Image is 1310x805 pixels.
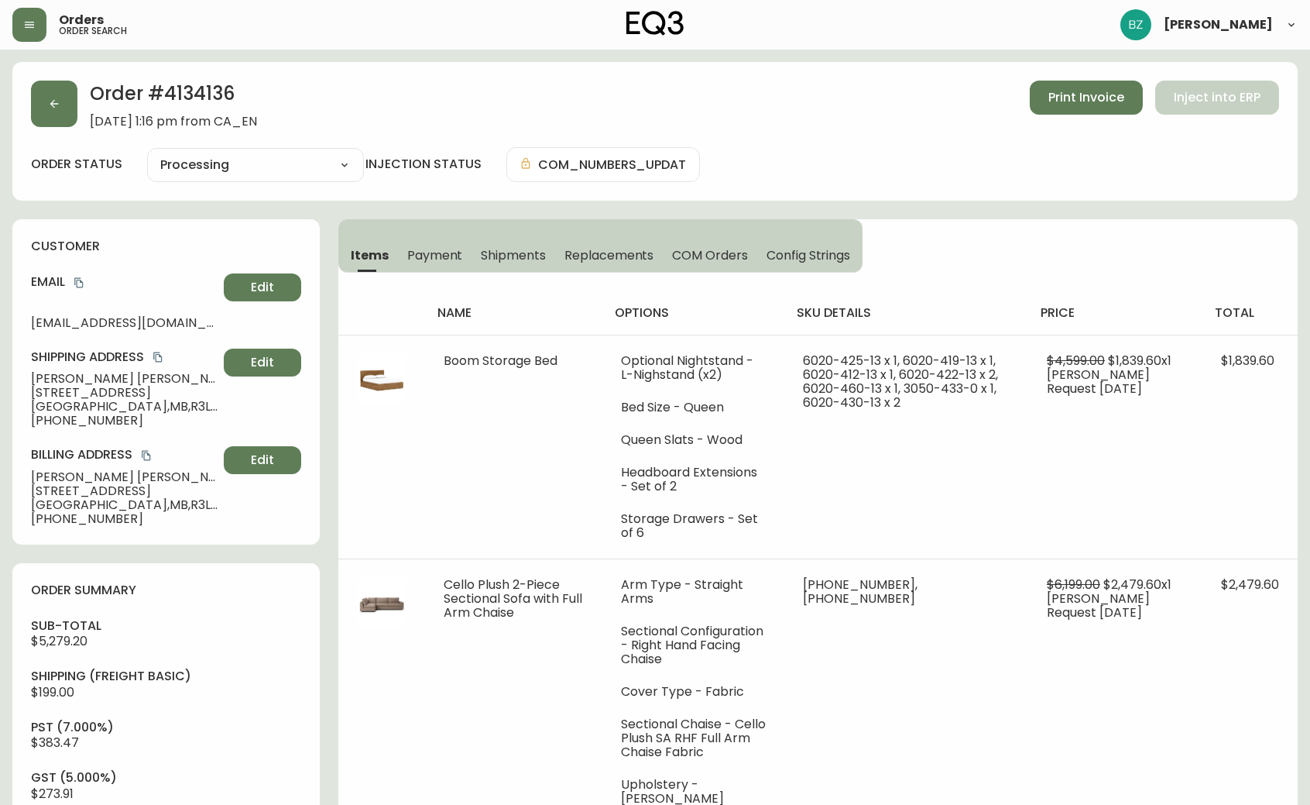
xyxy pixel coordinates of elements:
span: Payment [407,247,463,263]
span: Orders [59,14,104,26]
span: [PERSON_NAME] [PERSON_NAME] [31,470,218,484]
span: [PERSON_NAME] Request [DATE] [1047,366,1150,397]
span: Boom Storage Bed [444,352,557,370]
span: $2,479.60 [1221,576,1279,593]
span: $199.00 [31,683,74,701]
h4: Email [31,273,218,291]
span: [GEOGRAPHIC_DATA] , MB , R3L 2G3 , CA [31,498,218,512]
span: $273.91 [31,785,74,803]
button: Print Invoice [1030,81,1143,115]
h4: sku details [797,304,1016,322]
span: $1,839.60 [1221,352,1274,370]
li: Queen Slats - Wood [621,433,766,447]
span: [STREET_ADDRESS] [31,386,218,400]
span: [PHONE_NUMBER] [31,512,218,526]
span: COM Orders [672,247,748,263]
button: Edit [224,273,301,301]
li: Headboard Extensions - Set of 2 [621,466,766,494]
button: Edit [224,349,301,377]
span: $6,199.00 [1047,576,1100,593]
h4: total [1215,304,1285,322]
h4: name [437,304,590,322]
li: Sectional Configuration - Right Hand Facing Chaise [621,624,766,666]
span: [STREET_ADDRESS] [31,484,218,498]
h4: price [1041,304,1190,322]
span: $4,599.00 [1047,352,1105,370]
span: Edit [251,452,274,469]
button: Edit [224,446,301,474]
h2: Order # 4134136 [90,81,257,115]
span: 6020-425-13 x 1, 6020-419-13 x 1, 6020-412-13 x 1, 6020-422-13 x 2, 6020-460-13 x 1, 3050-433-0 x... [803,352,998,411]
span: $1,839.60 x 1 [1108,352,1171,370]
span: $2,479.60 x 1 [1103,576,1171,593]
h4: pst (7.000%) [31,719,301,736]
img: 7bda550b-f167-4884-b233-83f4c05ca7c9.jpg [357,354,406,404]
span: Edit [251,354,274,371]
span: [DATE] 1:16 pm from CA_EN [90,115,257,129]
h4: options [615,304,772,322]
span: [PHONE_NUMBER] [31,414,218,428]
li: Arm Type - Straight Arms [621,578,766,606]
span: Config Strings [766,247,850,263]
span: [PERSON_NAME] Request [DATE] [1047,590,1150,621]
span: Items [351,247,389,263]
li: Bed Size - Queen [621,401,766,415]
h4: injection status [365,156,482,173]
label: order status [31,156,122,173]
span: $5,279.20 [31,632,87,650]
button: copy [139,448,154,463]
h4: gst (5.000%) [31,769,301,786]
h4: sub-total [31,618,301,635]
img: logo [626,11,684,36]
h4: Shipping ( Freight Basic ) [31,668,301,685]
span: [PERSON_NAME] [1164,19,1273,31]
h4: Billing Address [31,446,218,463]
span: [GEOGRAPHIC_DATA] , MB , R3L 2G3 , CA [31,400,218,414]
button: copy [150,349,166,365]
li: Sectional Chaise - Cello Plush SA RHF Full Arm Chaise Fabric [621,717,766,759]
span: Replacements [564,247,653,263]
h4: customer [31,238,301,255]
span: [EMAIL_ADDRESS][DOMAIN_NAME] [31,316,218,330]
span: Edit [251,279,274,296]
span: [PHONE_NUMBER], [PHONE_NUMBER] [803,576,917,607]
span: Shipments [481,247,546,263]
span: Cello Plush 2-Piece Sectional Sofa with Full Arm Chaise [444,576,582,621]
img: 603957c962080f772e6770b96f84fb5c [1120,9,1151,40]
img: 2e9fbb59-dadc-4e49-9d21-1e0d0abd6317.jpg [357,578,406,628]
h5: order search [59,26,127,36]
li: Cover Type - Fabric [621,685,766,699]
span: Print Invoice [1048,89,1124,106]
h4: Shipping Address [31,349,218,366]
span: [PERSON_NAME] [PERSON_NAME] [31,372,218,386]
span: $383.47 [31,734,79,752]
li: Optional Nightstand - L-Nighstand (x2) [621,354,766,382]
h4: order summary [31,582,301,599]
button: copy [71,275,87,291]
li: Storage Drawers - Set of 6 [621,512,766,540]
